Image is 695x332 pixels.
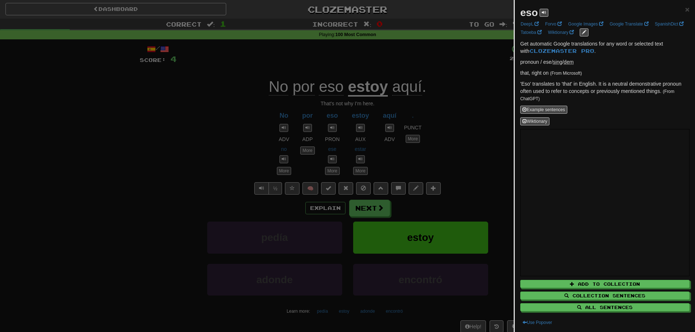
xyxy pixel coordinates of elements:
[520,319,554,327] button: Use Popover
[520,303,690,311] button: All Sentences
[518,20,541,28] a: DeepL
[529,48,594,54] a: Clozemaster Pro
[553,59,563,65] abbr: Number: Singular number
[685,5,690,13] button: Close
[553,59,564,65] span: /
[520,280,690,288] button: Add to Collection
[520,58,690,66] p: pronoun / ese /
[520,40,690,55] p: Get automatic Google translations for any word or selected text with .
[546,28,576,36] a: Wiktionary
[520,89,674,101] small: (From ChatGPT)
[685,5,690,13] span: ×
[520,69,690,77] p: that, right on
[520,292,690,300] button: Collection Sentences
[607,20,651,28] a: Google Translate
[518,28,544,36] a: Tatoeba
[653,20,686,28] a: SpanishDict
[543,20,564,28] a: Forvo
[520,117,549,125] button: Wiktionary
[564,59,574,65] abbr: PronType: Demonstrative pronoun, determiner, numeral or adverb
[566,20,606,28] a: Google Images
[580,28,588,36] button: edit links
[550,71,582,76] small: (From Microsoft)
[520,7,538,18] strong: eso
[520,80,690,102] p: 'Eso' translates to 'that' in English. It is a neutral demonstrative pronoun often used to refer ...
[520,106,567,114] button: Example sentences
